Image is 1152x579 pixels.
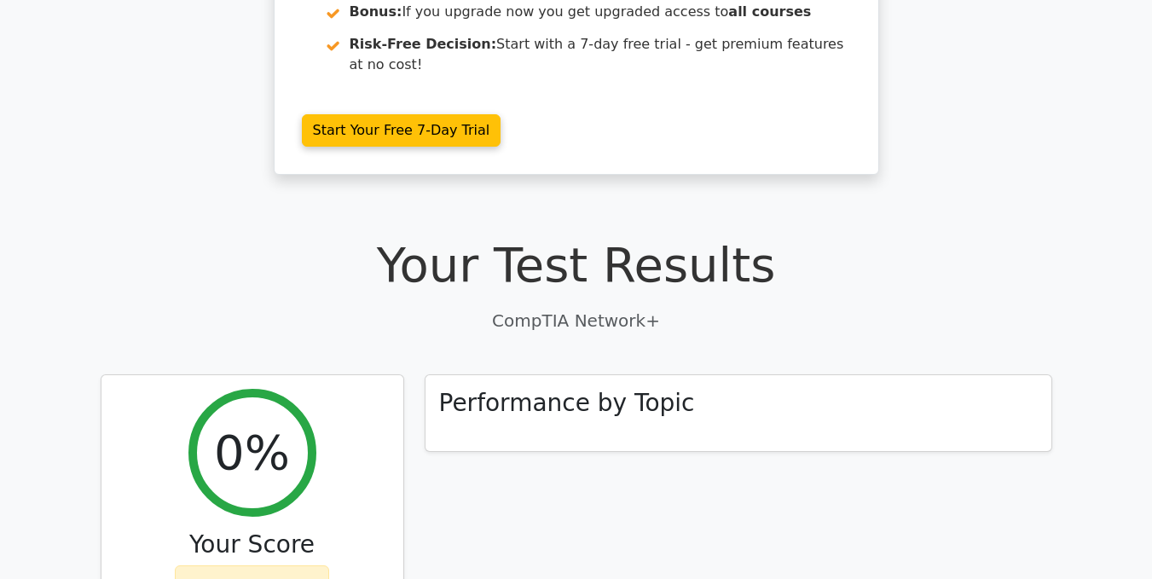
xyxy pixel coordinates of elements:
h3: Your Score [115,530,390,559]
h2: 0% [214,424,290,481]
h1: Your Test Results [101,236,1052,293]
p: CompTIA Network+ [101,308,1052,333]
h3: Performance by Topic [439,389,695,418]
a: Start Your Free 7-Day Trial [302,114,501,147]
